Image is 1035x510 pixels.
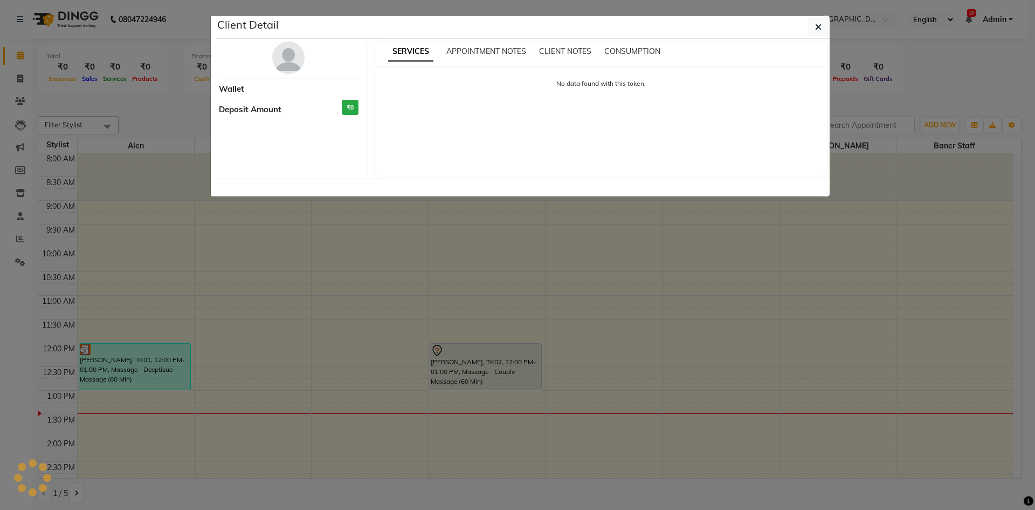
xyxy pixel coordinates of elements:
span: Wallet [219,83,244,96]
span: SERVICES [388,42,433,62]
img: avatar [272,42,305,74]
p: No data found with this token. [386,79,817,89]
h3: ₹0 [342,100,358,115]
h5: Client Detail [217,17,279,33]
span: CLIENT NOTES [539,46,591,56]
span: CONSUMPTION [604,46,660,56]
span: APPOINTMENT NOTES [446,46,526,56]
span: Deposit Amount [219,104,281,116]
